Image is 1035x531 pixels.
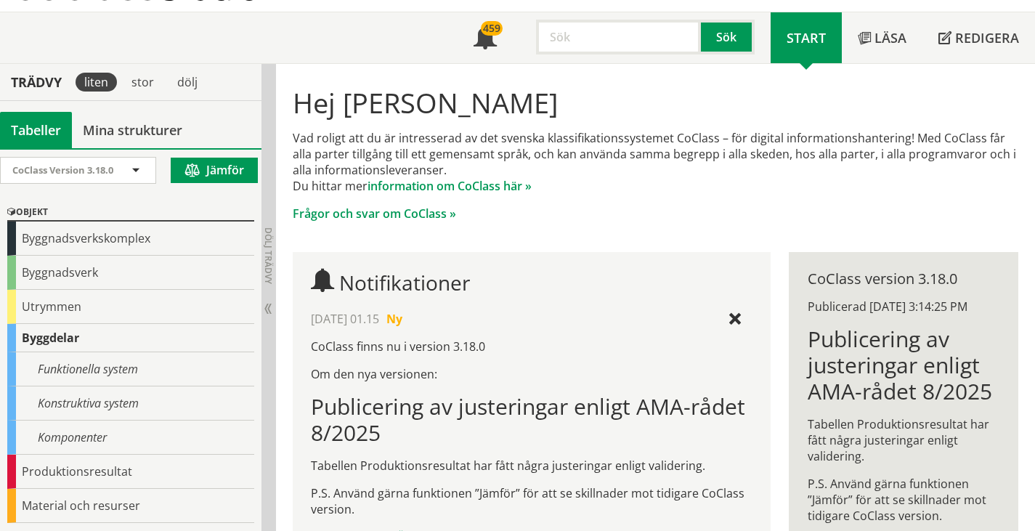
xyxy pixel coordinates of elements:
span: Start [787,29,826,46]
div: CoClass version 3.18.0 [808,271,1000,287]
span: Notifikationer [339,269,470,296]
div: Funktionella system [7,352,254,386]
a: Läsa [842,12,922,63]
div: Publicerad [DATE] 3:14:25 PM [808,299,1000,315]
p: P.S. Använd gärna funktionen ”Jämför” för att se skillnader mot tidigare CoClass version. [808,476,1000,524]
span: Ny [386,311,402,327]
div: dölj [169,73,206,92]
p: Tabellen Produktionsresultat har fått några justeringar enligt validering. [808,416,1000,464]
div: Komponenter [7,421,254,455]
button: Jämför [171,158,258,183]
p: P.S. Använd gärna funktionen ”Jämför” för att se skillnader mot tidigare CoClass version. [311,485,752,517]
a: Redigera [922,12,1035,63]
span: Läsa [874,29,906,46]
div: Byggnadsverkskomplex [7,222,254,256]
p: Vad roligt att du är intresserad av det svenska klassifikationssystemet CoClass – för digital inf... [293,130,1019,194]
div: Byggnadsverk [7,256,254,290]
div: Utrymmen [7,290,254,324]
div: stor [123,73,163,92]
h1: Hej [PERSON_NAME] [293,86,1019,118]
a: information om CoClass här » [368,178,532,194]
h1: Publicering av justeringar enligt AMA-rådet 8/2025 [311,394,752,446]
div: liten [76,73,117,92]
span: [DATE] 01.15 [311,311,379,327]
h1: Publicering av justeringar enligt AMA-rådet 8/2025 [808,326,1000,405]
span: Notifikationer [474,28,497,51]
span: CoClass Version 3.18.0 [12,163,113,177]
div: Byggdelar [7,324,254,352]
p: Tabellen Produktionsresultat har fått några justeringar enligt validering. [311,458,752,474]
div: Konstruktiva system [7,386,254,421]
div: 459 [481,21,503,36]
div: Produktionsresultat [7,455,254,489]
a: 459 [458,12,513,63]
input: Sök [536,20,701,54]
div: Trädvy [3,74,70,90]
button: Sök [701,20,755,54]
a: Frågor och svar om CoClass » [293,206,456,222]
p: Om den nya versionen: [311,366,752,382]
p: CoClass finns nu i version 3.18.0 [311,339,752,354]
div: Material och resurser [7,489,254,523]
a: Mina strukturer [72,112,193,148]
div: Objekt [7,204,254,222]
span: Redigera [955,29,1019,46]
a: Start [771,12,842,63]
span: Dölj trädvy [262,227,275,284]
